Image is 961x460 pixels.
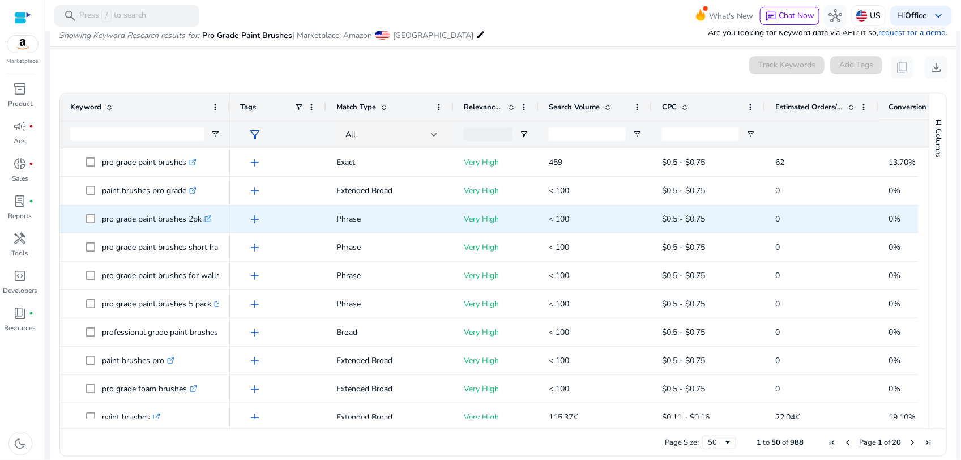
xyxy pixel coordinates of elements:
[662,270,705,281] span: $0.5 - $0.75
[464,151,528,174] p: Very High
[248,241,262,254] span: add
[12,248,29,258] p: Tools
[549,214,569,224] span: < 100
[5,323,36,333] p: Resources
[633,130,642,139] button: Open Filter Menu
[665,437,699,448] div: Page Size:
[248,156,262,169] span: add
[889,299,900,309] span: 0%
[662,157,705,168] span: $0.5 - $0.75
[760,7,819,25] button: chatChat Now
[102,151,197,174] p: pro grade paint brushes
[897,12,927,20] p: Hi
[775,327,780,338] span: 0
[211,130,220,139] button: Open Filter Menu
[248,326,262,339] span: add
[29,199,34,203] span: fiber_manual_record
[14,157,27,171] span: donut_small
[709,6,753,26] span: What's New
[859,437,876,448] span: Page
[908,438,917,447] div: Next Page
[102,349,174,372] p: paint brushes pro
[519,130,528,139] button: Open Filter Menu
[549,384,569,394] span: < 100
[102,179,197,202] p: paint brushes pro grade
[775,355,780,366] span: 0
[889,185,900,196] span: 0%
[662,327,705,338] span: $0.5 - $0.75
[775,299,780,309] span: 0
[464,102,503,112] span: Relevance Score
[464,406,528,429] p: Very High
[248,128,262,142] span: filter_alt
[771,437,780,448] span: 50
[102,292,221,316] p: pro grade paint brushes 5 pack
[549,299,569,309] span: < 100
[828,9,842,23] span: hub
[878,437,882,448] span: 1
[8,211,32,221] p: Reports
[549,242,569,253] span: < 100
[775,102,843,112] span: Estimated Orders/Month
[345,129,356,140] span: All
[889,355,900,366] span: 0%
[775,214,780,224] span: 0
[708,437,723,448] div: 50
[14,82,27,96] span: inventory_2
[662,355,705,366] span: $0.5 - $0.75
[336,264,443,287] p: Phrase
[775,412,800,423] span: 22.04K
[102,406,160,429] p: paint brushes
[336,179,443,202] p: Extended Broad
[336,207,443,231] p: Phrase
[8,99,32,109] p: Product
[14,306,27,320] span: book_4
[464,292,528,316] p: Very High
[824,5,847,27] button: hub
[14,269,27,283] span: code_blocks
[775,242,780,253] span: 0
[14,437,27,450] span: dark_mode
[779,10,814,21] span: Chat Now
[464,264,528,287] p: Very High
[775,270,780,281] span: 0
[70,127,204,141] input: Keyword Filter Input
[336,292,443,316] p: Phrase
[102,321,228,344] p: professional grade paint brushes
[336,321,443,344] p: Broad
[79,10,146,22] p: Press to search
[336,377,443,401] p: Extended Broad
[292,30,372,41] span: | Marketplace: Amazon
[889,270,900,281] span: 0%
[29,161,34,166] span: fiber_manual_record
[549,412,578,423] span: 115.37K
[662,412,710,423] span: $0.11 - $0.16
[248,411,262,424] span: add
[662,242,705,253] span: $0.5 - $0.75
[843,438,852,447] div: Previous Page
[248,184,262,198] span: add
[889,102,945,112] span: Conversion Rate
[336,102,376,112] span: Match Type
[102,207,212,231] p: pro grade paint brushes 2pk
[925,56,947,79] button: download
[70,102,101,112] span: Keyword
[746,130,755,139] button: Open Filter Menu
[102,377,197,401] p: pro grade foam brushes
[775,157,784,168] span: 62
[464,236,528,259] p: Very High
[248,354,262,368] span: add
[549,102,600,112] span: Search Volume
[924,438,933,447] div: Last Page
[662,384,705,394] span: $0.5 - $0.75
[63,9,77,23] span: search
[889,412,916,423] span: 19.10%
[549,127,626,141] input: Search Volume Filter Input
[549,157,562,168] span: 459
[7,57,39,66] p: Marketplace
[248,269,262,283] span: add
[29,124,34,129] span: fiber_manual_record
[7,36,38,53] img: amazon.svg
[202,30,292,41] span: Pro Grade Paint Brushes
[905,10,927,21] b: Office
